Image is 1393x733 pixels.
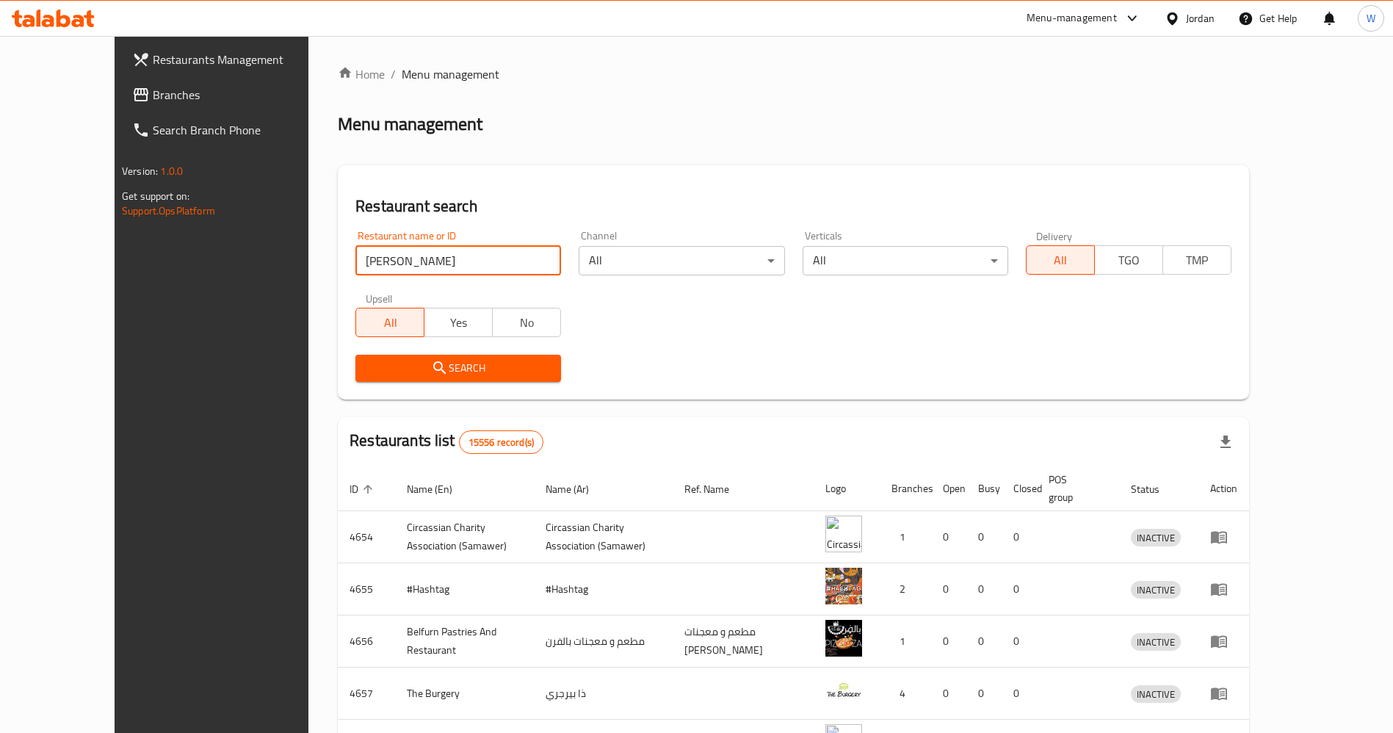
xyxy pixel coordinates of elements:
div: Menu [1210,685,1237,702]
span: INACTIVE [1131,686,1181,703]
span: INACTIVE [1131,634,1181,651]
td: The Burgery [395,668,534,720]
div: INACTIVE [1131,685,1181,703]
img: The Burgery [825,672,862,709]
td: 0 [966,615,1002,668]
span: Status [1131,480,1179,498]
label: Delivery [1036,231,1073,241]
td: Belfurn Pastries And Restaurant [395,615,534,668]
span: Yes [430,312,487,333]
td: #Hashtag [395,563,534,615]
div: Menu [1210,528,1237,546]
label: Upsell [366,293,393,303]
div: Menu [1210,580,1237,598]
span: Search [367,359,549,378]
h2: Restaurant search [355,195,1231,217]
span: INACTIVE [1131,582,1181,599]
h2: Menu management [338,112,482,136]
div: Menu [1210,632,1237,650]
td: 0 [966,563,1002,615]
td: 0 [931,563,966,615]
button: Search [355,355,561,382]
td: 0 [1002,511,1037,563]
td: 1 [880,615,931,668]
td: 4656 [338,615,395,668]
span: Name (Ar) [546,480,608,498]
th: Branches [880,466,931,511]
td: 0 [931,511,966,563]
td: مطعم و معجنات بالفرن [534,615,673,668]
div: INACTIVE [1131,581,1181,599]
span: No [499,312,555,333]
div: Menu-management [1027,10,1117,27]
th: Action [1198,466,1249,511]
td: 0 [966,668,1002,720]
td: 4657 [338,668,395,720]
th: Open [931,466,966,511]
span: ID [350,480,377,498]
div: All [579,246,784,275]
span: TGO [1101,250,1157,271]
span: Menu management [402,65,499,83]
button: All [1026,245,1095,275]
th: Busy [966,466,1002,511]
button: Yes [424,308,493,337]
td: #Hashtag [534,563,673,615]
button: All [355,308,424,337]
div: Total records count [459,430,543,454]
div: INACTIVE [1131,633,1181,651]
button: TMP [1162,245,1231,275]
td: ​Circassian ​Charity ​Association​ (Samawer) [395,511,534,563]
span: Version: [122,162,158,181]
span: All [362,312,419,333]
span: 1.0.0 [160,162,183,181]
th: Logo [814,466,880,511]
td: 0 [1002,668,1037,720]
span: Search Branch Phone [153,121,336,139]
li: / [391,65,396,83]
td: 1 [880,511,931,563]
span: Name (En) [407,480,471,498]
td: 2 [880,563,931,615]
img: #Hashtag [825,568,862,604]
a: Home [338,65,385,83]
td: 4 [880,668,931,720]
td: 4654 [338,511,395,563]
span: Ref. Name [684,480,748,498]
span: Branches [153,86,336,104]
img: ​Circassian ​Charity ​Association​ (Samawer) [825,516,862,552]
td: 0 [966,511,1002,563]
span: Get support on: [122,187,189,206]
td: 0 [931,668,966,720]
div: All [803,246,1008,275]
div: Jordan [1186,10,1215,26]
a: Search Branch Phone [120,112,347,148]
a: Restaurants Management [120,42,347,77]
td: ذا بيرجري [534,668,673,720]
a: Branches [120,77,347,112]
th: Closed [1002,466,1037,511]
td: 0 [931,615,966,668]
nav: breadcrumb [338,65,1249,83]
span: POS group [1049,471,1101,506]
span: W [1367,10,1375,26]
span: Restaurants Management [153,51,336,68]
div: INACTIVE [1131,529,1181,546]
h2: Restaurants list [350,430,543,454]
button: TGO [1094,245,1163,275]
img: Belfurn Pastries And Restaurant [825,620,862,657]
td: 0 [1002,563,1037,615]
td: مطعم و معجنات [PERSON_NAME] [673,615,814,668]
a: Support.OpsPlatform [122,201,215,220]
span: All [1032,250,1089,271]
td: 4655 [338,563,395,615]
div: Export file [1208,425,1243,460]
input: Search for restaurant name or ID.. [355,246,561,275]
span: INACTIVE [1131,530,1181,546]
td: ​Circassian ​Charity ​Association​ (Samawer) [534,511,673,563]
span: TMP [1169,250,1226,271]
button: No [492,308,561,337]
span: 15556 record(s) [460,436,543,449]
td: 0 [1002,615,1037,668]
